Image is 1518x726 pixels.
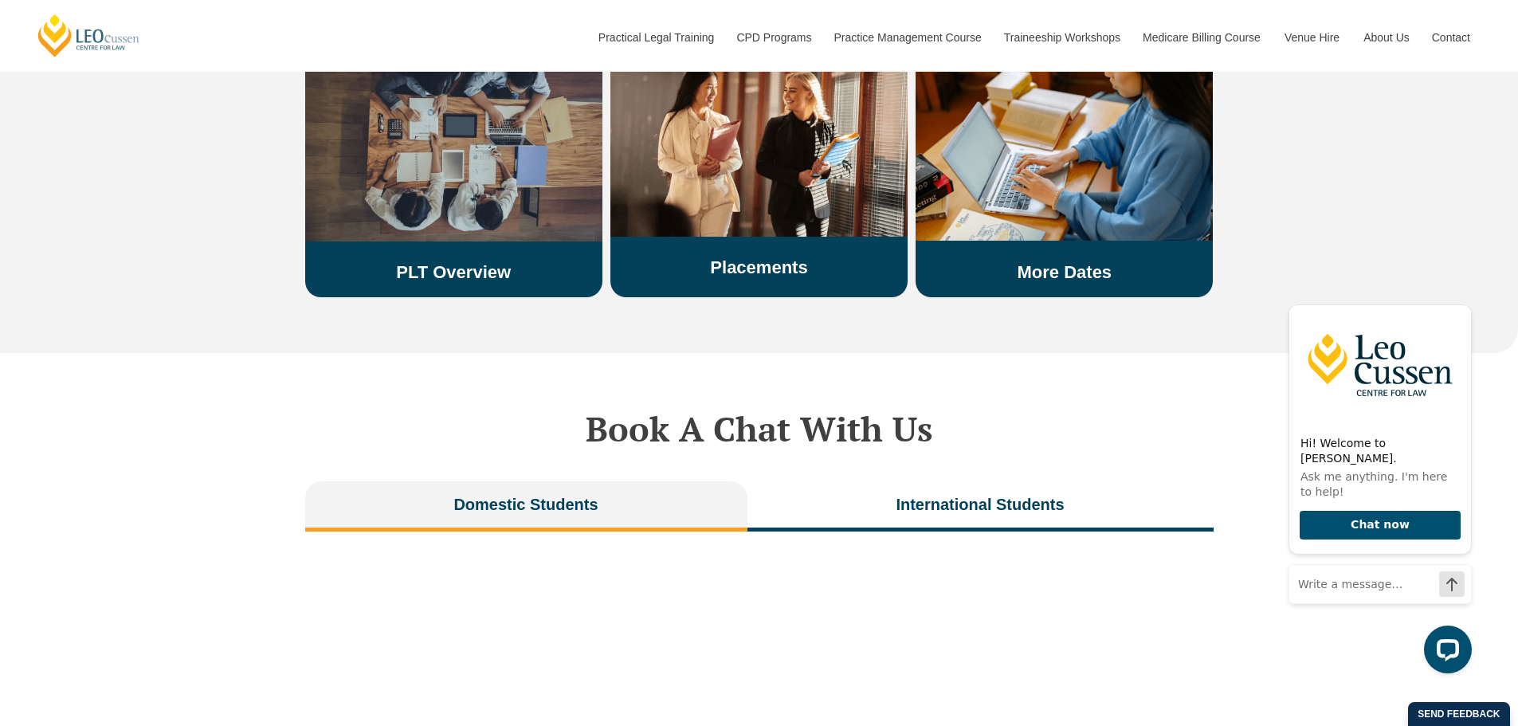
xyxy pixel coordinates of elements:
a: Placements [710,257,807,277]
a: Medicare Billing Course [1131,3,1273,72]
a: About Us [1351,3,1420,72]
a: Traineeship Workshops [992,3,1131,72]
span: International Students [896,493,1064,516]
a: [PERSON_NAME] Centre for Law [36,13,142,58]
a: Contact [1420,3,1482,72]
h2: Book A Chat With Us [305,409,1214,449]
a: Venue Hire [1273,3,1351,72]
a: Practical Legal Training [586,3,725,72]
img: plt placements [610,43,908,237]
iframe: LiveChat chat widget [1276,289,1478,686]
span: Domestic Students [453,493,598,516]
a: PLT Overview [396,262,511,282]
a: Practice Management Course [822,3,992,72]
a: CPD Programs [724,3,822,72]
a: More Dates [1018,262,1112,282]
